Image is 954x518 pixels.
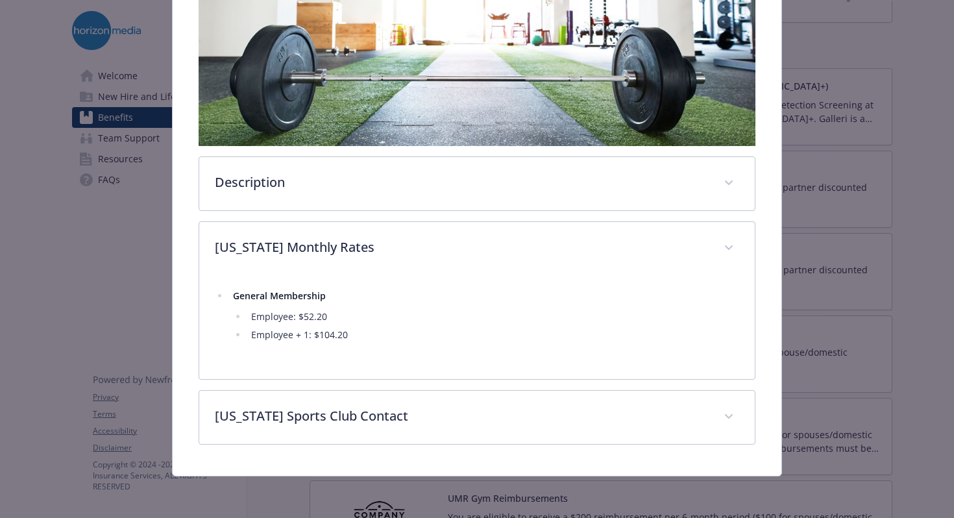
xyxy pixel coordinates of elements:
div: [US_STATE] Sports Club Contact [199,391,755,444]
div: [US_STATE] Monthly Rates [199,222,755,275]
li: Employee + 1: $104.20 [247,327,740,343]
div: [US_STATE] Monthly Rates [199,275,755,379]
p: [US_STATE] Monthly Rates [215,238,709,257]
strong: General Membership [233,290,326,302]
p: Description [215,173,709,192]
p: [US_STATE] Sports Club Contact [215,406,709,426]
li: Employee: $52.20 [247,309,740,325]
div: Description [199,157,755,210]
